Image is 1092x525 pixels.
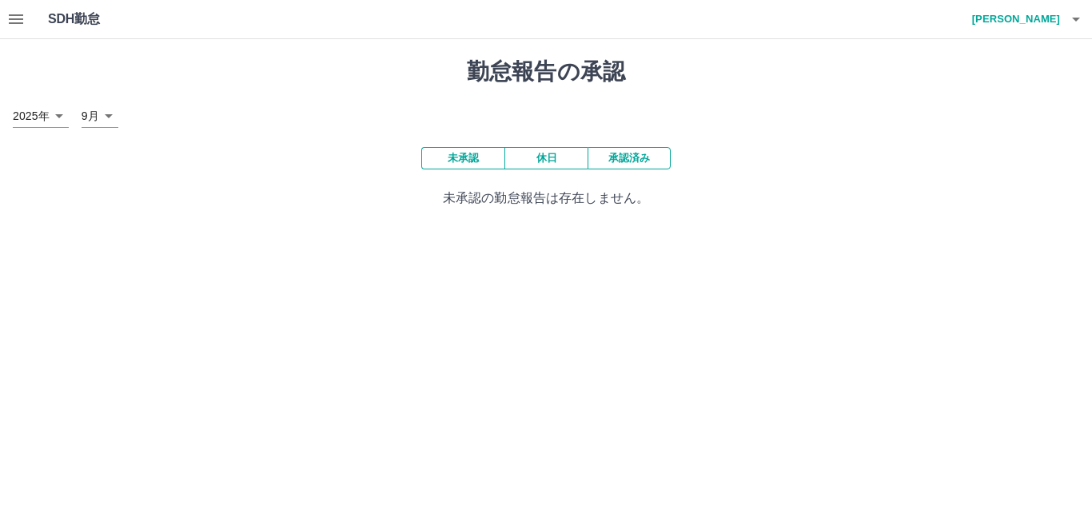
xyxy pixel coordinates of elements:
p: 未承認の勤怠報告は存在しません。 [13,189,1079,208]
button: 未承認 [421,147,504,169]
h1: 勤怠報告の承認 [13,58,1079,86]
div: 9月 [82,105,118,128]
button: 休日 [504,147,588,169]
div: 2025年 [13,105,69,128]
button: 承認済み [588,147,671,169]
